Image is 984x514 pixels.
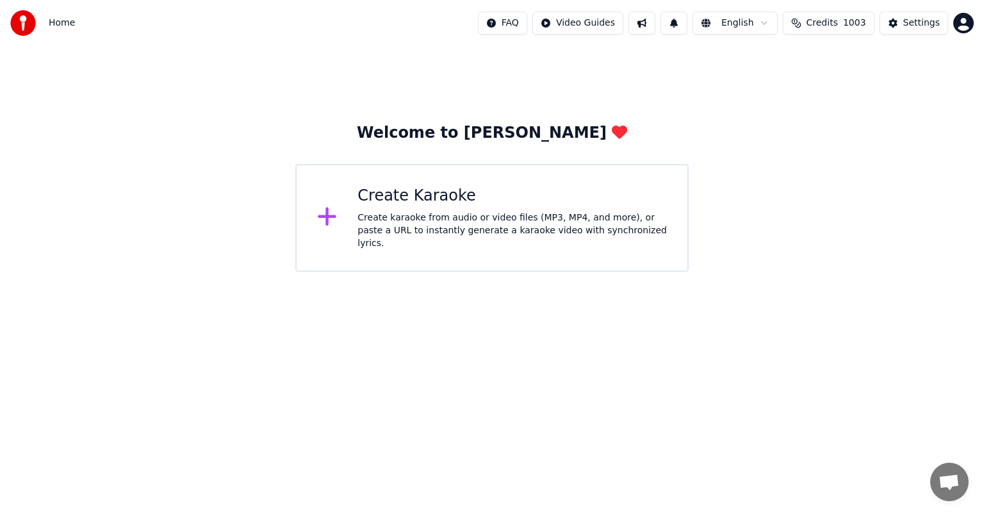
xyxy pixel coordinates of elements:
button: Credits1003 [783,12,874,35]
span: Home [49,17,75,29]
span: 1003 [843,17,866,29]
div: Settings [903,17,940,29]
nav: breadcrumb [49,17,75,29]
button: Video Guides [532,12,623,35]
div: Create Karaoke [357,186,667,206]
a: Open chat [930,463,969,501]
button: FAQ [478,12,527,35]
img: youka [10,10,36,36]
div: Welcome to [PERSON_NAME] [357,123,627,144]
button: Settings [880,12,948,35]
span: Credits [807,17,838,29]
div: Create karaoke from audio or video files (MP3, MP4, and more), or paste a URL to instantly genera... [357,211,667,250]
